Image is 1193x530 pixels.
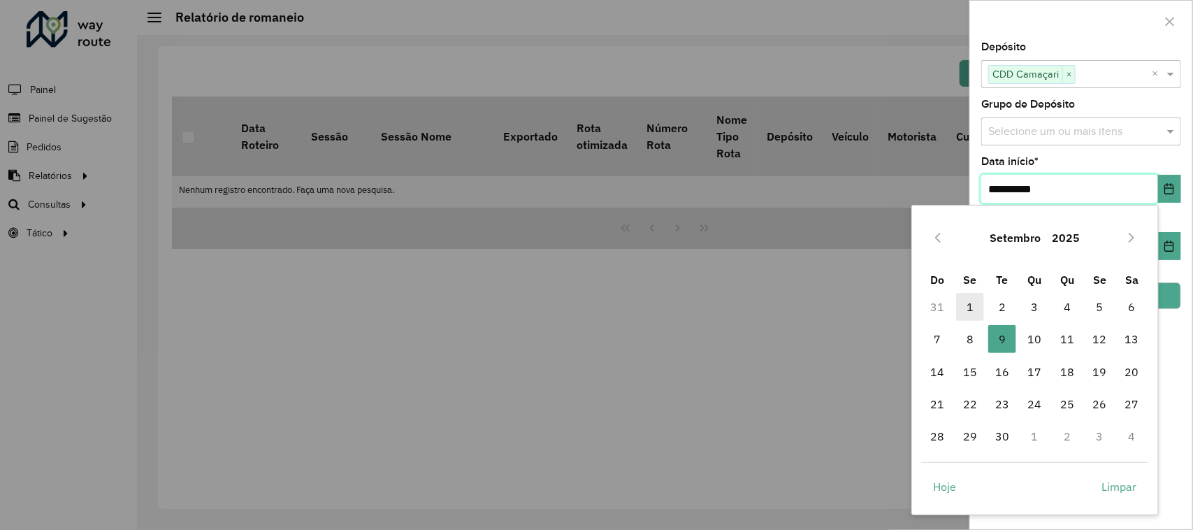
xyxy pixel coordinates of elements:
td: 4 [1116,420,1148,452]
td: 19 [1083,355,1115,387]
span: 10 [1021,325,1049,353]
span: 25 [1053,390,1081,418]
span: Te [997,273,1008,287]
span: 5 [1086,293,1114,321]
span: Hoje [933,478,956,495]
label: Data início [981,153,1039,170]
span: 30 [988,422,1016,450]
td: 9 [986,323,1018,355]
td: 31 [921,291,953,323]
td: 22 [954,388,986,420]
span: 21 [924,390,952,418]
span: 24 [1021,390,1049,418]
button: Choose Month [984,221,1046,255]
td: 12 [1083,323,1115,355]
td: 4 [1051,291,1083,323]
td: 21 [921,388,953,420]
span: 16 [988,358,1016,386]
span: Sa [1125,273,1138,287]
td: 7 [921,323,953,355]
span: CDD Camaçari [989,66,1062,83]
td: 2 [986,291,1018,323]
span: 19 [1086,358,1114,386]
td: 25 [1051,388,1083,420]
span: Qu [1028,273,1042,287]
span: 17 [1021,358,1049,386]
td: 26 [1083,388,1115,420]
td: 18 [1051,355,1083,387]
span: 20 [1118,358,1146,386]
span: × [1062,66,1075,83]
td: 30 [986,420,1018,452]
td: 14 [921,355,953,387]
td: 29 [954,420,986,452]
span: Qu [1060,273,1074,287]
span: 6 [1118,293,1146,321]
button: Next Month [1120,227,1143,249]
span: 22 [956,390,984,418]
span: 8 [956,325,984,353]
span: 29 [956,422,984,450]
td: 3 [1019,291,1051,323]
span: 4 [1053,293,1081,321]
div: Choose Date [911,205,1159,515]
span: 7 [924,325,952,353]
span: Clear all [1152,66,1164,83]
td: 27 [1116,388,1148,420]
td: 28 [921,420,953,452]
span: 1 [956,293,984,321]
button: Choose Date [1158,175,1181,203]
td: 16 [986,355,1018,387]
td: 15 [954,355,986,387]
span: 12 [1086,325,1114,353]
label: Depósito [981,38,1026,55]
td: 24 [1019,388,1051,420]
span: 27 [1118,390,1146,418]
td: 20 [1116,355,1148,387]
td: 13 [1116,323,1148,355]
span: Se [964,273,977,287]
span: 18 [1053,358,1081,386]
span: 14 [924,358,952,386]
span: 26 [1086,390,1114,418]
button: Limpar [1090,473,1148,501]
span: 2 [988,293,1016,321]
td: 17 [1019,355,1051,387]
span: 9 [988,325,1016,353]
span: 11 [1053,325,1081,353]
span: 13 [1118,325,1146,353]
span: 23 [988,390,1016,418]
button: Previous Month [927,227,949,249]
td: 1 [1019,420,1051,452]
td: 3 [1083,420,1115,452]
span: 3 [1021,293,1049,321]
span: Limpar [1101,478,1136,495]
td: 1 [954,291,986,323]
td: 8 [954,323,986,355]
td: 10 [1019,323,1051,355]
span: Se [1093,273,1106,287]
span: Do [931,273,945,287]
td: 6 [1116,291,1148,323]
td: 11 [1051,323,1083,355]
td: 5 [1083,291,1115,323]
span: 15 [956,358,984,386]
button: Hoje [921,473,968,501]
td: 23 [986,388,1018,420]
button: Choose Date [1158,232,1181,260]
span: 28 [924,422,952,450]
button: Choose Year [1046,221,1085,255]
td: 2 [1051,420,1083,452]
label: Grupo de Depósito [981,96,1075,113]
